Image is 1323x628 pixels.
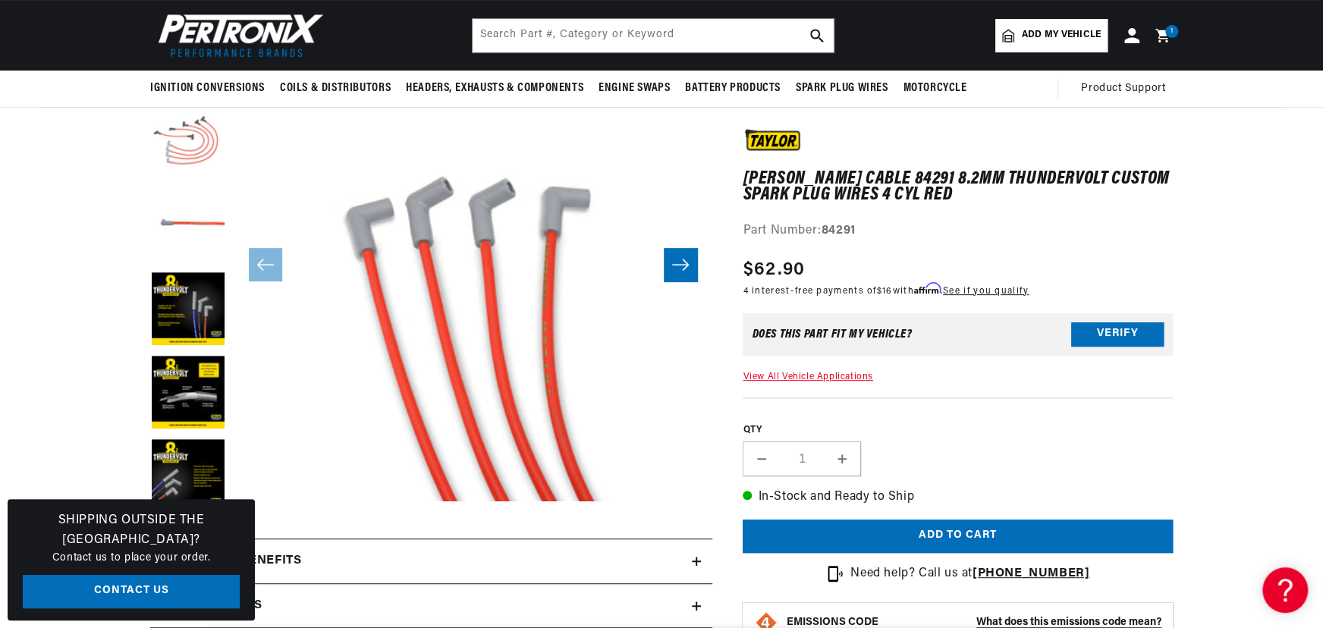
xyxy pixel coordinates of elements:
button: search button [800,19,834,52]
button: Load image 4 in gallery view [150,272,226,348]
span: Headers, Exhausts & Components [406,80,583,96]
summary: Headers, Exhausts & Components [398,71,591,106]
summary: Product Support [1081,71,1173,107]
a: See if you qualify - Learn more about Affirm Financing (opens in modal) [943,287,1029,296]
a: Contact Us [23,575,240,609]
span: Coils & Distributors [280,80,391,96]
span: Battery Products [685,80,781,96]
summary: Specifications [150,584,712,628]
h1: [PERSON_NAME] Cable 84291 8.2mm Thundervolt Custom Spark Plug Wires 4 cyl red [743,172,1173,203]
p: 4 interest-free payments of with . [743,284,1029,298]
p: Need help? Call us at [850,564,1089,584]
span: Add my vehicle [1022,28,1101,42]
div: Does This part fit My vehicle? [752,328,912,341]
summary: Engine Swaps [591,71,677,106]
span: Product Support [1081,80,1165,97]
strong: EMISSIONS CODE [786,617,878,628]
a: Add my vehicle [995,19,1108,52]
button: Slide right [664,248,697,281]
button: Load image 3 in gallery view [150,189,226,265]
span: Affirm [914,283,941,294]
p: Contact us to place your order. [23,550,240,567]
button: Verify [1071,322,1164,347]
input: Search Part #, Category or Keyword [473,19,834,52]
label: QTY [743,424,1173,437]
span: Engine Swaps [599,80,670,96]
media-gallery: Gallery Viewer [150,22,712,508]
button: Load image 5 in gallery view [150,356,226,432]
span: Spark Plug Wires [796,80,888,96]
button: Load image 2 in gallery view [150,105,226,181]
summary: Features & Benefits [150,539,712,583]
a: [PHONE_NUMBER] [973,567,1089,579]
img: Pertronix [150,9,325,61]
span: Ignition Conversions [150,80,265,96]
button: Add to cart [743,520,1173,554]
div: Part Number: [743,221,1173,241]
span: $62.90 [743,256,805,284]
span: Motorcycle [903,80,966,96]
span: $16 [877,287,893,296]
summary: Coils & Distributors [272,71,398,106]
a: View All Vehicle Applications [743,372,872,382]
strong: 84291 [822,225,856,237]
span: 1 [1171,25,1174,38]
button: Load image 6 in gallery view [150,439,226,515]
strong: What does this emissions code mean? [976,617,1161,628]
button: Slide left [249,248,282,281]
p: In-Stock and Ready to Ship [743,488,1173,507]
h3: Shipping Outside the [GEOGRAPHIC_DATA]? [23,511,240,550]
summary: Battery Products [677,71,788,106]
summary: Ignition Conversions [150,71,272,106]
summary: Spark Plug Wires [788,71,896,106]
summary: Motorcycle [895,71,974,106]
